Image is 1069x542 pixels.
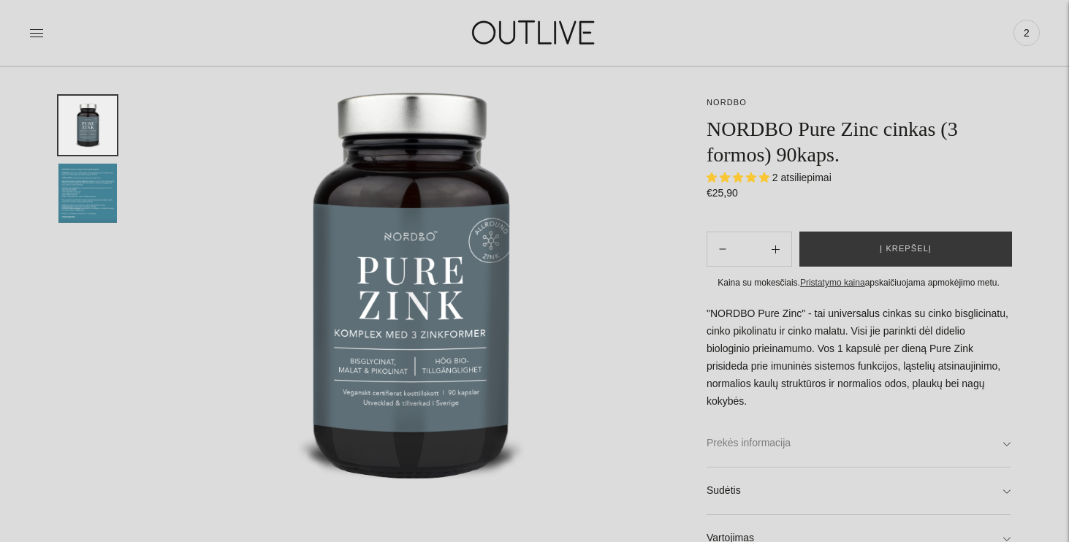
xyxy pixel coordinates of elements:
button: Translation missing: en.general.accessibility.image_thumbail [58,96,117,155]
span: Į krepšelį [880,242,932,256]
span: 5.00 stars [707,172,772,183]
button: Į krepšelį [799,232,1012,267]
a: Sudėtis [707,467,1011,514]
img: OUTLIVE [444,7,626,58]
span: 2 atsiliepimai [772,172,832,183]
p: "NORDBO Pure Zinc" - tai universalus cinkas su cinko bisglicinatu, cinko pikolinatu ir cinko mala... [707,305,1011,411]
a: Prekės informacija [707,420,1011,467]
a: NORDBO [707,98,747,107]
span: €25,90 [707,187,738,199]
a: Pristatymo kaina [800,278,865,288]
div: Kaina su mokesčiais. apskaičiuojama apmokėjimo metu. [707,275,1011,291]
h1: NORDBO Pure Zinc cinkas (3 formos) 90kaps. [707,116,1011,167]
span: 2 [1016,23,1037,43]
a: 2 [1013,17,1040,49]
button: Translation missing: en.general.accessibility.image_thumbail [58,164,117,223]
input: Product quantity [738,239,760,260]
button: Add product quantity [707,232,738,267]
button: Subtract product quantity [760,232,791,267]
